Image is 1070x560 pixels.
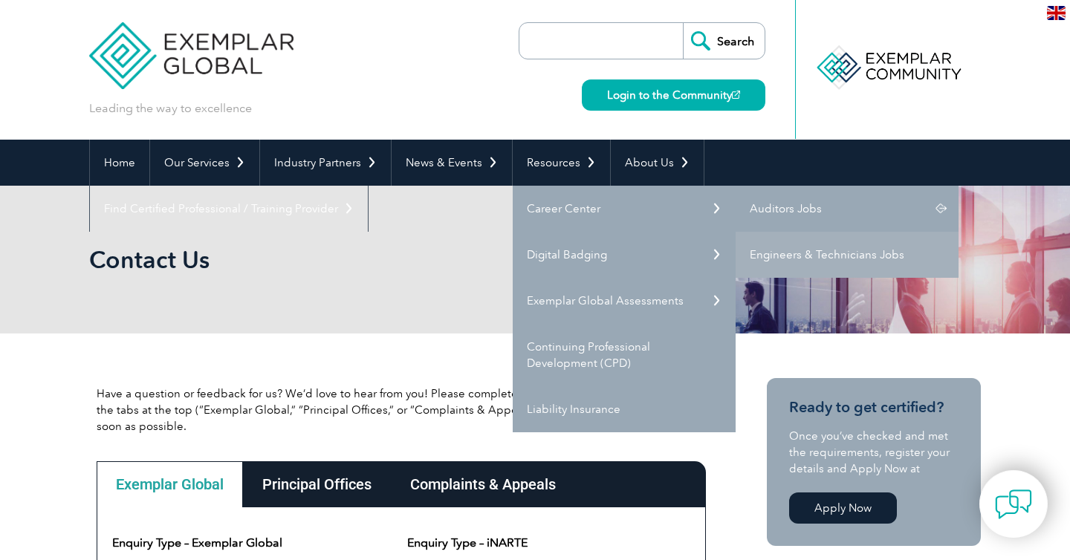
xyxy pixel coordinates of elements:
a: Login to the Community [582,79,765,111]
a: Auditors Jobs [736,186,959,232]
input: Search [683,23,765,59]
a: Exemplar Global Assessments [513,278,736,324]
a: Resources [513,140,610,186]
a: Engineers & Technicians Jobs [736,232,959,278]
div: Principal Offices [243,461,391,507]
div: Complaints & Appeals [391,461,575,507]
h3: Ready to get certified? [789,398,959,417]
a: Liability Insurance [513,386,736,432]
a: About Us [611,140,704,186]
a: News & Events [392,140,512,186]
a: Our Services [150,140,259,186]
a: Digital Badging [513,232,736,278]
a: Continuing Professional Development (CPD) [513,324,736,386]
p: Leading the way to excellence [89,100,252,117]
p: Once you’ve checked and met the requirements, register your details and Apply Now at [789,428,959,477]
legend: Enquiry Type – iNARTE [407,534,528,552]
a: Home [90,140,149,186]
legend: Enquiry Type – Exemplar Global [112,534,282,552]
h1: Contact Us [89,245,660,274]
img: en [1047,6,1066,20]
p: Have a question or feedback for us? We’d love to hear from you! Please complete the form below by... [97,385,706,434]
img: contact-chat.png [995,486,1032,523]
a: Apply Now [789,492,897,524]
a: Career Center [513,186,736,232]
a: Industry Partners [260,140,391,186]
div: Exemplar Global [97,461,243,507]
a: Find Certified Professional / Training Provider [90,186,368,232]
img: open_square.png [732,91,740,99]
